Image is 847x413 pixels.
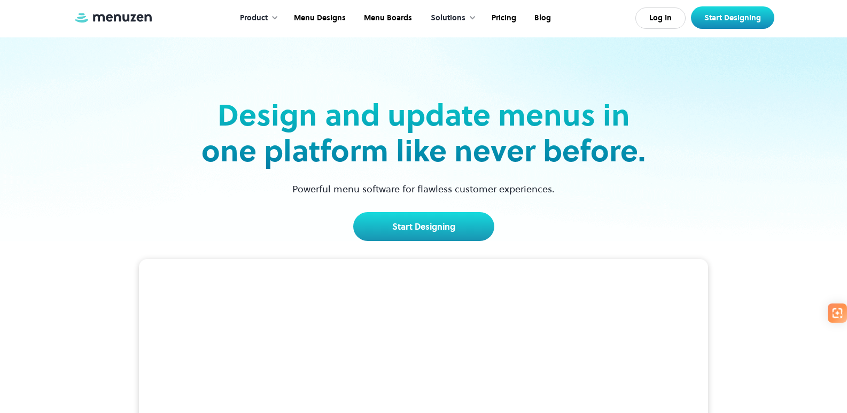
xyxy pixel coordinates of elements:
[284,2,354,35] a: Menu Designs
[354,2,420,35] a: Menu Boards
[353,212,494,241] a: Start Designing
[279,182,568,196] p: Powerful menu software for flawless customer experiences.
[691,6,774,29] a: Start Designing
[420,2,481,35] div: Solutions
[524,2,559,35] a: Blog
[431,12,465,24] div: Solutions
[635,7,686,29] a: Log In
[240,12,268,24] div: Product
[229,2,284,35] div: Product
[198,97,649,169] h2: Design and update menus in one platform like never before.
[481,2,524,35] a: Pricing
